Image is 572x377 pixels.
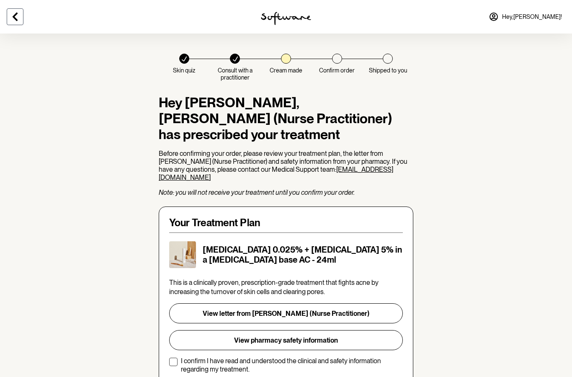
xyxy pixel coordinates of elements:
[210,67,261,81] p: Consult with a practitioner
[261,12,311,25] img: software logo
[484,7,567,27] a: Hey,[PERSON_NAME]!
[159,165,393,181] a: [EMAIL_ADDRESS][DOMAIN_NAME]
[181,357,403,373] p: I confirm I have read and understood the clinical and safety information regarding my treatment.
[169,303,403,323] button: View letter from [PERSON_NAME] (Nurse Practitioner)
[203,245,403,265] h5: [MEDICAL_DATA] 0.025% + [MEDICAL_DATA] 5% in a [MEDICAL_DATA] base AC - 24ml
[270,67,302,74] p: Cream made
[159,95,413,143] h1: Hey [PERSON_NAME], [PERSON_NAME] (Nurse Practitioner) has prescribed your treatment
[169,217,403,229] h4: Your Treatment Plan
[159,188,413,196] p: Note: you will not receive your treatment until you confirm your order.
[502,13,562,21] span: Hey, [PERSON_NAME] !
[169,330,403,350] button: View pharmacy safety information
[159,150,413,182] p: Before confirming your order, please review your treatment plan, the letter from [PERSON_NAME] (N...
[319,67,355,74] p: Confirm order
[169,279,379,296] span: This is a clinically proven, prescription-grade treatment that fights acne by increasing the turn...
[369,67,407,74] p: Shipped to you
[173,67,195,74] p: Skin quiz
[169,241,196,268] img: ckrjwrwii00003h5xu7kvxg8s.jpg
